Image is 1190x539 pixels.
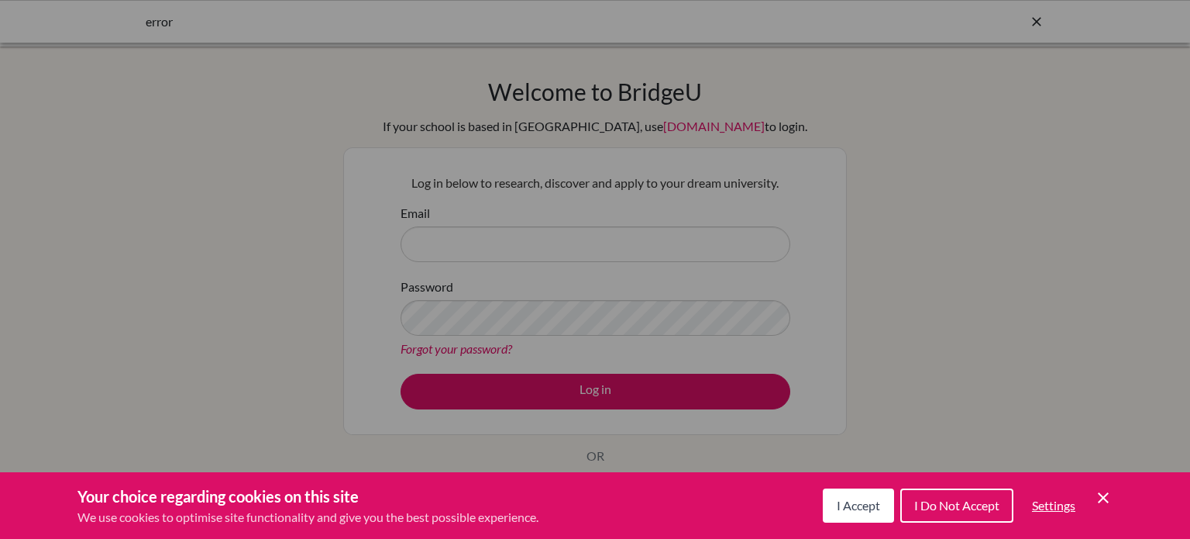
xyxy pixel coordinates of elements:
[1094,489,1113,507] button: Save and close
[823,489,894,523] button: I Accept
[900,489,1013,523] button: I Do Not Accept
[837,498,880,513] span: I Accept
[1032,498,1075,513] span: Settings
[1020,490,1088,521] button: Settings
[77,485,538,508] h3: Your choice regarding cookies on this site
[77,508,538,527] p: We use cookies to optimise site functionality and give you the best possible experience.
[914,498,999,513] span: I Do Not Accept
